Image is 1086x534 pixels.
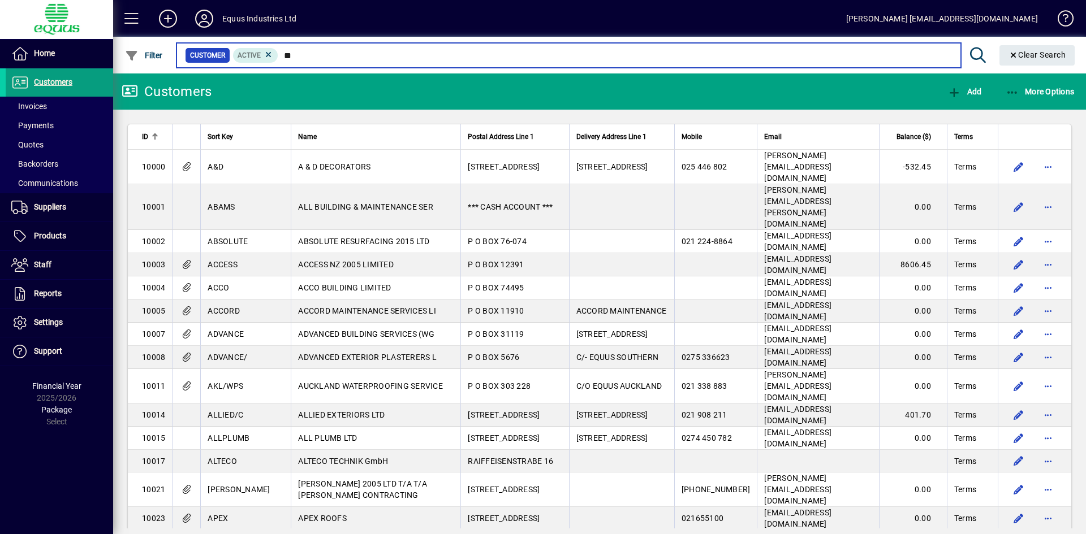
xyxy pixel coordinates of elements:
span: P O BOX 31119 [468,329,524,338]
span: Terms [954,161,976,172]
span: Customers [34,77,72,86]
span: 021 338 883 [682,381,727,390]
span: 10004 [142,283,165,292]
div: [PERSON_NAME] [EMAIL_ADDRESS][DOMAIN_NAME] [846,10,1038,28]
a: Reports [6,280,113,308]
span: [EMAIL_ADDRESS][DOMAIN_NAME] [764,405,831,425]
button: More options [1039,302,1057,320]
button: More options [1039,158,1057,176]
button: Edit [1010,406,1028,424]
button: Edit [1010,255,1028,273]
span: [PERSON_NAME][EMAIL_ADDRESS][DOMAIN_NAME] [764,151,831,183]
span: Clear Search [1009,50,1066,59]
span: P O BOX 5676 [468,353,519,362]
span: Payments [11,121,54,130]
button: Filter [122,45,166,66]
span: [STREET_ADDRESS] [576,433,648,442]
span: [STREET_ADDRESS] [576,162,648,171]
span: ABSOLUTE RESURFACING 2015 LTD [298,237,429,246]
span: Home [34,49,55,58]
span: Name [298,131,317,143]
span: [STREET_ADDRESS] [576,410,648,419]
span: ACCORD [208,306,240,315]
a: Suppliers [6,193,113,222]
span: APEX ROOFS [298,514,347,523]
div: Name [298,131,454,143]
span: 021655100 [682,514,723,523]
button: Edit [1010,198,1028,216]
button: Add [150,8,186,29]
span: [EMAIL_ADDRESS][DOMAIN_NAME] [764,254,831,275]
div: Mobile [682,131,751,143]
span: Customer [190,50,225,61]
span: Terms [954,432,976,444]
button: More options [1039,480,1057,498]
button: Edit [1010,377,1028,395]
button: More options [1039,255,1057,273]
span: ALLIED EXTERIORS LTD [298,410,385,419]
span: 10005 [142,306,165,315]
span: 10008 [142,353,165,362]
span: [STREET_ADDRESS] [468,433,540,442]
span: Terms [954,513,976,524]
span: Terms [954,409,976,420]
span: Support [34,346,62,355]
button: Add [945,81,984,102]
td: 0.00 [879,276,947,299]
button: More options [1039,325,1057,343]
a: Communications [6,173,113,193]
span: Terms [954,455,976,467]
span: 10023 [142,514,165,523]
div: Balance ($) [886,131,941,143]
td: 0.00 [879,299,947,323]
div: ID [142,131,165,143]
span: ALLIED/C [208,410,243,419]
button: More options [1039,348,1057,366]
td: 0.00 [879,323,947,346]
span: [EMAIL_ADDRESS][DOMAIN_NAME] [764,428,831,448]
button: Edit [1010,452,1028,470]
a: Payments [6,116,113,135]
span: [EMAIL_ADDRESS][DOMAIN_NAME] [764,277,831,298]
span: Reports [34,289,62,298]
button: Edit [1010,429,1028,447]
span: Active [238,51,261,59]
span: A&D [208,162,223,171]
td: 0.00 [879,346,947,369]
span: Sort Key [208,131,233,143]
button: More options [1039,377,1057,395]
span: [PERSON_NAME][EMAIL_ADDRESS][DOMAIN_NAME] [764,474,831,505]
td: 0.00 [879,230,947,253]
button: More options [1039,198,1057,216]
span: 10017 [142,457,165,466]
span: Terms [954,131,973,143]
td: 0.00 [879,507,947,530]
span: Mobile [682,131,702,143]
button: Edit [1010,158,1028,176]
button: Edit [1010,325,1028,343]
span: [EMAIL_ADDRESS][DOMAIN_NAME] [764,508,831,528]
span: 025 446 802 [682,162,727,171]
span: Products [34,231,66,240]
span: 0275 336623 [682,353,730,362]
span: Email [764,131,782,143]
span: [STREET_ADDRESS] [468,162,540,171]
span: 10001 [142,202,165,211]
span: ACCESS [208,260,238,269]
span: ACCESS NZ 2005 LIMITED [298,260,394,269]
div: Email [764,131,872,143]
button: Profile [186,8,222,29]
span: Terms [954,351,976,363]
span: ALL PLUMB LTD [298,433,357,442]
span: AKL/WPS [208,381,243,390]
span: ABSOLUTE [208,237,248,246]
td: 0.00 [879,184,947,230]
span: [STREET_ADDRESS] [468,514,540,523]
span: [STREET_ADDRESS] [468,410,540,419]
button: More Options [1003,81,1078,102]
button: More options [1039,232,1057,250]
td: 0.00 [879,369,947,403]
span: ALTECO TECHNIK GmbH [298,457,388,466]
a: Products [6,222,113,250]
span: P O BOX 303 228 [468,381,531,390]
